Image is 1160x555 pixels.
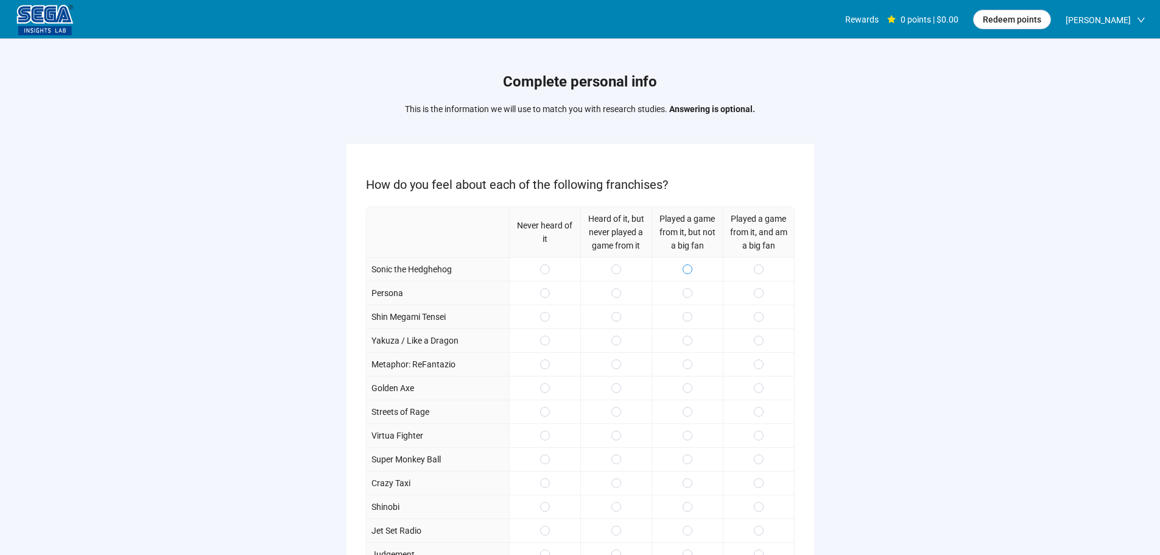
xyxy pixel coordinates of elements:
p: Jet Set Radio [371,524,421,537]
p: This is the information we will use to match you with research studies. [405,102,755,116]
h1: Complete personal info [405,71,755,94]
p: Virtua Fighter [371,429,423,442]
p: Shin Megami Tensei [371,310,446,323]
p: Never heard of it [515,219,575,246]
p: Yakuza / Like a Dragon [371,334,459,347]
p: Streets of Rage [371,405,429,419]
p: Persona [371,286,403,300]
span: Redeem points [983,13,1041,26]
button: Redeem points [973,10,1051,29]
p: Heard of it, but never played a game from it [586,212,647,252]
p: Crazy Taxi [371,476,410,490]
span: star [887,15,896,24]
p: Golden Axe [371,381,414,395]
p: Played a game from it, but not a big fan [657,212,718,252]
strong: Answering is optional. [669,104,755,114]
p: Metaphor: ReFantazio [371,358,455,371]
p: Sonic the Hedghehog [371,263,452,276]
span: down [1137,16,1145,24]
p: Super Monkey Ball [371,453,441,466]
p: Shinobi [371,500,399,514]
span: [PERSON_NAME] [1066,1,1131,40]
p: How do you feel about each of the following franchises? [366,175,795,194]
p: Played a game from it, and am a big fan [728,212,789,252]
